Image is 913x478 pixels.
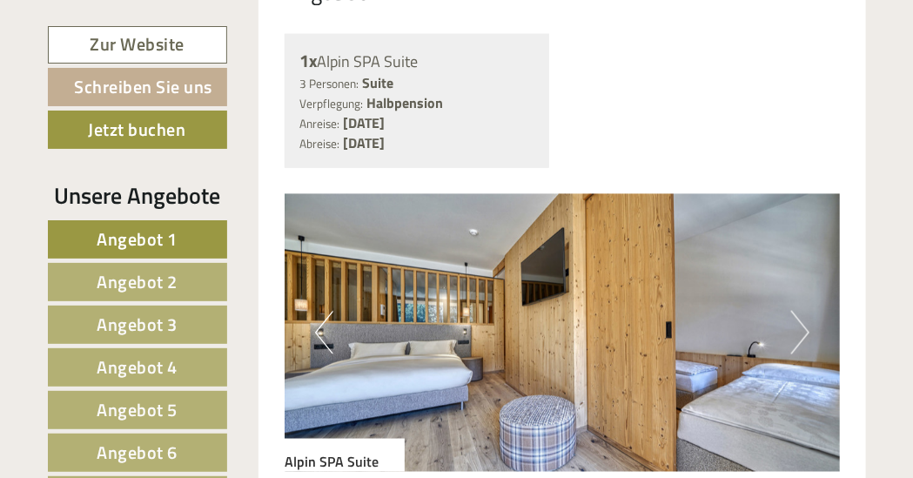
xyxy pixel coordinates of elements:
span: Angebot 2 [97,268,178,295]
b: 1x [299,47,317,74]
div: Alpin SPA Suite [299,49,534,74]
div: Unsere Angebote [48,179,227,212]
span: Angebot 1 [97,226,178,252]
div: [DATE] [247,13,308,43]
div: Guten Tag, wie können wir Ihnen helfen? [13,47,278,100]
small: 12:34 [26,84,269,97]
span: Angebot 4 [97,353,178,380]
div: Alpin SPA Suite [285,439,405,472]
a: Schreiben Sie uns [48,68,227,106]
b: Halbpension [366,92,443,113]
img: image [285,194,840,472]
small: Verpflegung: [299,95,363,112]
small: 3 Personen: [299,75,359,92]
span: Angebot 6 [97,439,178,466]
small: Anreise: [299,115,339,132]
b: [DATE] [343,132,385,153]
span: Angebot 5 [97,396,178,423]
button: Previous [315,311,333,354]
b: [DATE] [343,112,385,133]
b: Suite [362,72,393,93]
a: Zur Website [48,26,227,64]
div: [GEOGRAPHIC_DATA] [26,50,269,64]
a: Jetzt buchen [48,111,227,149]
small: Abreise: [299,135,339,152]
button: Next [791,311,809,354]
span: Angebot 3 [97,311,178,338]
